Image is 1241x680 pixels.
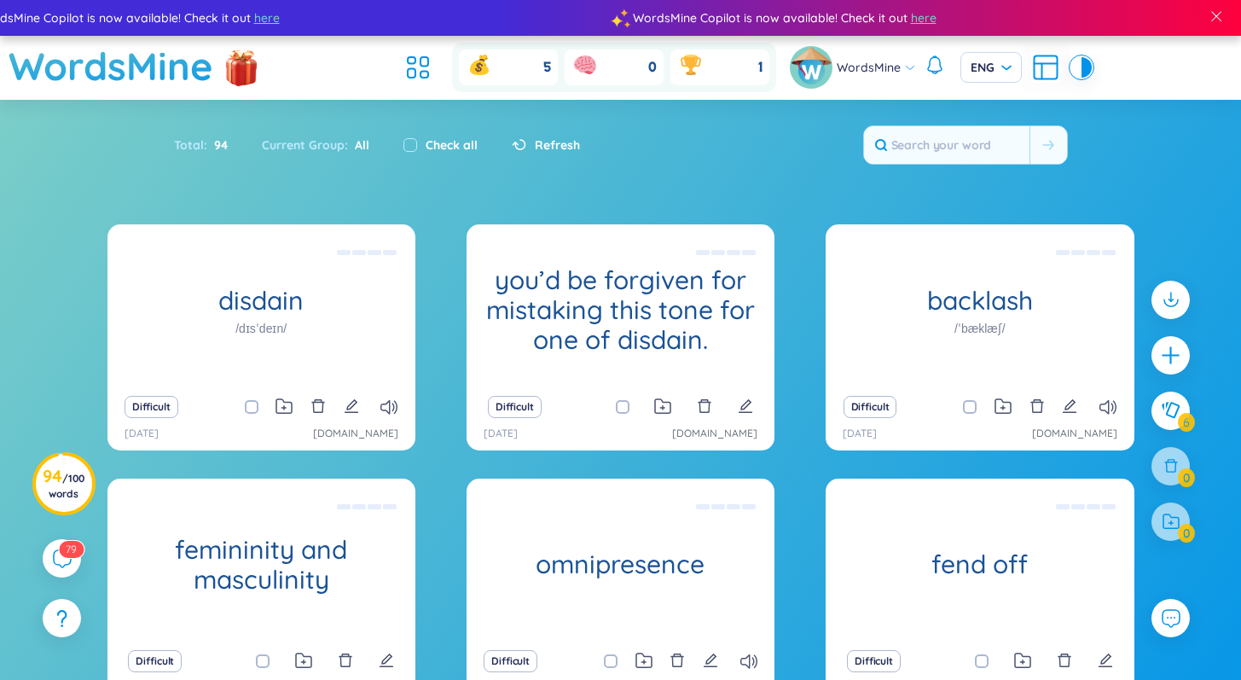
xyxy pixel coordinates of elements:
a: [DOMAIN_NAME] [1032,426,1117,442]
button: delete [697,395,712,419]
button: edit [703,649,718,673]
button: edit [1062,395,1077,419]
input: Search your word [864,126,1029,164]
img: flashSalesIcon.a7f4f837.png [224,41,258,92]
span: plus [1160,345,1181,366]
span: All [348,137,369,153]
button: edit [1098,649,1113,673]
span: edit [703,653,718,668]
span: 5 [543,58,551,77]
span: Refresh [535,136,580,154]
span: here [910,9,936,27]
h1: fend off [826,549,1134,579]
button: delete [1057,649,1072,673]
span: 0 [648,58,657,77]
h1: /dɪsˈdeɪn/ [235,319,287,338]
span: delete [1057,653,1072,668]
span: delete [697,398,712,414]
button: Difficult [484,650,537,672]
span: 7 [66,543,71,555]
span: 9 [71,543,77,555]
h1: /ˈbæklæʃ/ [954,319,1006,338]
button: Difficult [488,396,542,418]
button: Difficult [128,650,182,672]
span: edit [379,653,394,668]
button: delete [1029,395,1045,419]
div: Current Group : [245,127,386,163]
button: delete [670,649,685,673]
span: delete [1029,398,1045,414]
img: avatar [790,46,832,89]
p: [DATE] [484,426,518,442]
button: Difficult [847,650,901,672]
h1: you’d be forgiven for mistaking this tone for one of disdain. [467,265,774,355]
span: 1 [758,58,763,77]
label: Check all [426,136,478,154]
h1: backlash [826,286,1134,316]
span: delete [670,653,685,668]
button: Difficult [125,396,178,418]
span: delete [310,398,326,414]
div: Total : [174,127,245,163]
span: 94 [207,136,228,154]
sup: 79 [59,541,84,558]
button: delete [338,649,353,673]
span: edit [344,398,359,414]
h1: femininity and masculinity [107,535,415,595]
span: delete [338,653,353,668]
a: [DOMAIN_NAME] [672,426,757,442]
button: edit [738,395,753,419]
span: / 100 words [49,472,84,500]
span: edit [738,398,753,414]
span: edit [1098,653,1113,668]
a: WordsMine [9,36,213,96]
a: [DOMAIN_NAME] [313,426,398,442]
button: edit [379,649,394,673]
span: ENG [971,59,1012,76]
button: Difficult [844,396,897,418]
p: [DATE] [843,426,877,442]
h1: disdain [107,286,415,316]
span: here [253,9,279,27]
button: delete [310,395,326,419]
span: WordsMine [837,58,901,77]
h3: 94 [43,469,84,500]
button: edit [344,395,359,419]
p: [DATE] [125,426,159,442]
h1: omnipresence [467,549,774,579]
a: avatar [790,46,837,89]
span: edit [1062,398,1077,414]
